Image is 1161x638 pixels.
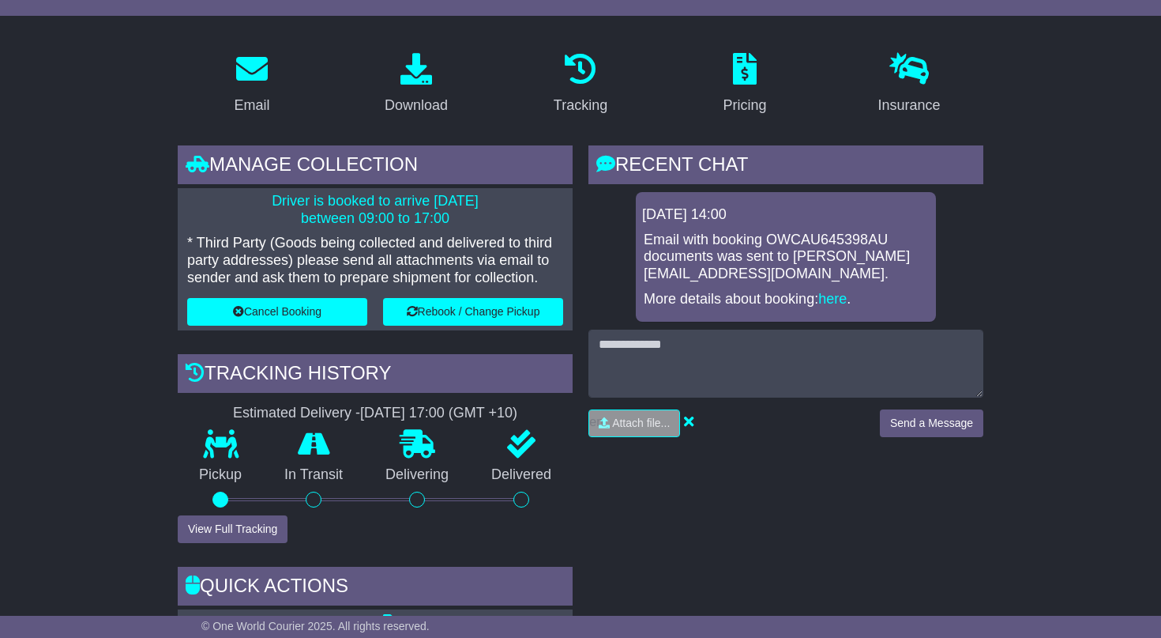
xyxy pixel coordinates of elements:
a: Download [374,47,458,122]
div: Manage collection [178,145,573,188]
div: Download [385,95,448,116]
a: Pricing [712,47,776,122]
p: Driver is booked to arrive [DATE] between 09:00 to 17:00 [187,193,563,227]
div: [DATE] 17:00 (GMT +10) [360,405,517,422]
a: Tracking [543,47,618,122]
p: Pickup [178,466,263,484]
div: Estimated Delivery - [178,405,573,422]
p: * Third Party (Goods being collected and delivered to third party addresses) please send all atta... [187,235,563,286]
div: Pricing [723,95,766,116]
p: In Transit [263,466,364,484]
div: Tracking [554,95,607,116]
a: Insurance [867,47,950,122]
p: Email with booking OWCAU645398AU documents was sent to [PERSON_NAME][EMAIL_ADDRESS][DOMAIN_NAME]. [644,232,928,283]
button: View Full Tracking [178,515,287,543]
div: RECENT CHAT [588,145,983,188]
button: Cancel Booking [187,298,367,326]
div: Tracking history [178,354,573,397]
a: Email [224,47,280,122]
p: Delivering [364,466,470,484]
p: More details about booking: . [644,291,928,308]
a: here [818,291,847,307]
div: Quick Actions [178,567,573,610]
p: Delivered [470,466,573,484]
div: Insurance [877,95,940,116]
button: Rebook / Change Pickup [383,298,563,326]
div: Email [234,95,269,116]
a: Email Documents [187,614,313,630]
button: Send a Message [880,410,983,437]
div: [DATE] 14:00 [642,206,930,224]
span: © One World Courier 2025. All rights reserved. [201,620,430,632]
